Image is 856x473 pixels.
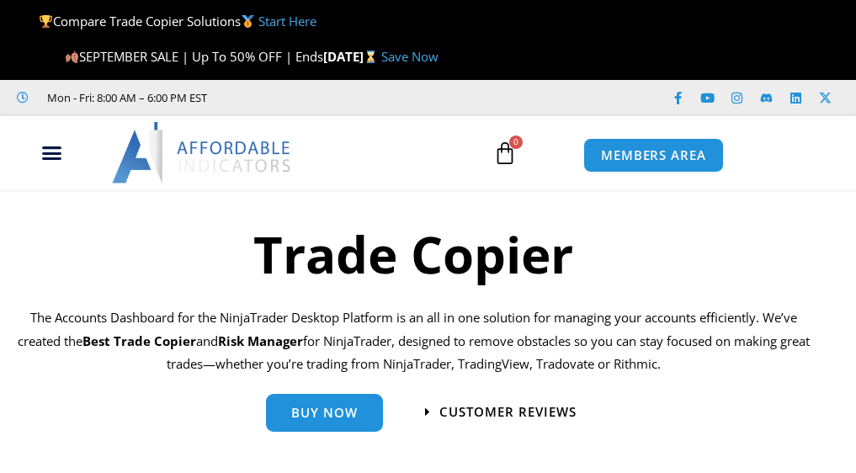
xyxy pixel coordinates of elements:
strong: [DATE] [323,48,381,65]
strong: Risk Manager [218,332,303,349]
a: 0 [468,129,542,178]
span: MEMBERS AREA [601,149,706,162]
span: Buy Now [291,407,358,419]
span: 0 [509,136,523,149]
a: MEMBERS AREA [583,138,724,173]
span: SEPTEMBER SALE | Up To 50% OFF | Ends [65,48,323,65]
span: Mon - Fri: 8:00 AM – 6:00 PM EST [43,88,207,108]
a: Start Here [258,13,316,29]
a: Save Now [381,48,439,65]
p: The Accounts Dashboard for the NinjaTrader Desktop Platform is an all in one solution for managin... [13,306,814,377]
h1: Trade Copier [13,219,814,290]
img: ⌛ [364,50,377,63]
img: LogoAI | Affordable Indicators – NinjaTrader [112,122,293,183]
span: Customer Reviews [439,406,577,418]
a: Customer Reviews [425,406,577,418]
div: Menu Toggle [9,137,94,169]
iframe: Customer reviews powered by Trustpilot [220,89,472,106]
a: Buy Now [266,394,383,432]
span: Compare Trade Copier Solutions [39,13,316,29]
b: Best Trade Copier [82,332,196,349]
img: 🏆 [40,15,52,28]
img: 🍂 [66,50,78,63]
img: 🥇 [242,15,254,28]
